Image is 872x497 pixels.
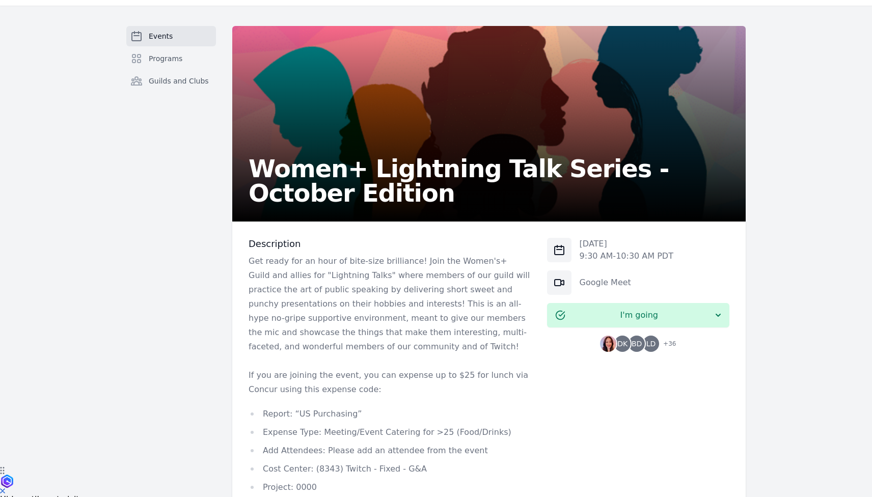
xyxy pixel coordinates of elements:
[646,340,656,347] span: LD
[617,340,628,347] span: DK
[249,480,531,494] li: Project: 0000
[126,48,216,69] a: Programs
[249,462,531,476] li: Cost Center: (8343) Twitch - Fixed - G&A
[126,26,216,107] nav: Sidebar
[580,250,673,262] p: 9:30 AM - 10:30 AM PDT
[249,156,729,205] h2: Women+ Lightning Talk Series - October Edition
[149,53,182,64] span: Programs
[249,407,531,421] li: Report: “US Purchasing”
[547,303,729,327] button: I'm going
[565,309,713,321] span: I'm going
[580,238,673,250] p: [DATE]
[249,444,531,458] li: Add Attendees: Please add an attendee from the event
[126,71,216,91] a: Guilds and Clubs
[126,26,216,46] a: Events
[149,31,173,41] span: Events
[580,278,631,287] a: Google Meet
[249,254,531,354] p: Get ready for an hour of bite-size brilliance! Join the Women's+ Guild and allies for "Lightning ...
[249,238,531,250] h3: Description
[249,368,531,397] p: If you are joining the event, you can expense up to $25 for lunch via Concur using this expense c...
[149,76,209,86] span: Guilds and Clubs
[632,340,642,347] span: BD
[657,338,676,352] span: + 36
[249,425,531,439] li: Expense Type: Meeting/Event Catering for >25 (Food/Drinks)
